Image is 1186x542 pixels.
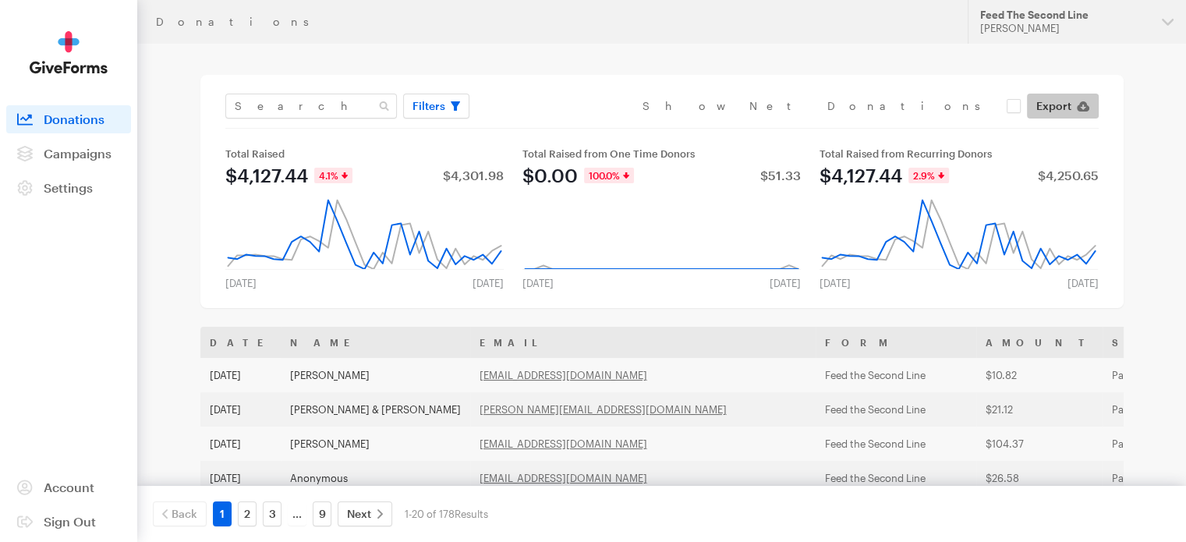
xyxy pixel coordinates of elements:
[522,147,801,160] div: Total Raised from One Time Donors
[200,392,281,427] td: [DATE]
[225,147,504,160] div: Total Raised
[584,168,634,183] div: 100.0%
[976,327,1103,358] th: Amount
[908,168,949,183] div: 2.9%
[480,437,647,450] a: [EMAIL_ADDRESS][DOMAIN_NAME]
[281,327,470,358] th: Name
[238,501,257,526] a: 2
[1027,94,1099,119] a: Export
[6,473,131,501] a: Account
[480,369,647,381] a: [EMAIL_ADDRESS][DOMAIN_NAME]
[225,94,397,119] input: Search Name & Email
[44,180,93,195] span: Settings
[1036,97,1071,115] span: Export
[281,461,470,495] td: Anonymous
[6,508,131,536] a: Sign Out
[1057,277,1107,289] div: [DATE]
[281,427,470,461] td: [PERSON_NAME]
[225,166,308,185] div: $4,127.44
[820,147,1098,160] div: Total Raised from Recurring Donors
[405,501,488,526] div: 1-20 of 178
[44,112,104,126] span: Donations
[760,277,810,289] div: [DATE]
[443,169,504,182] div: $4,301.98
[513,277,563,289] div: [DATE]
[44,514,96,529] span: Sign Out
[816,392,976,427] td: Feed the Second Line
[44,480,94,494] span: Account
[760,169,801,182] div: $51.33
[30,31,108,74] img: GiveForms
[470,327,816,358] th: Email
[281,392,470,427] td: [PERSON_NAME] & [PERSON_NAME]
[44,146,112,161] span: Campaigns
[820,166,902,185] div: $4,127.44
[200,427,281,461] td: [DATE]
[313,501,331,526] a: 9
[480,403,727,416] a: [PERSON_NAME][EMAIL_ADDRESS][DOMAIN_NAME]
[980,9,1149,22] div: Feed The Second Line
[216,277,266,289] div: [DATE]
[200,461,281,495] td: [DATE]
[6,105,131,133] a: Donations
[412,97,445,115] span: Filters
[976,461,1103,495] td: $26.58
[816,461,976,495] td: Feed the Second Line
[480,472,647,484] a: [EMAIL_ADDRESS][DOMAIN_NAME]
[403,94,469,119] button: Filters
[200,358,281,392] td: [DATE]
[976,427,1103,461] td: $104.37
[314,168,352,183] div: 4.1%
[810,277,860,289] div: [DATE]
[463,277,513,289] div: [DATE]
[6,140,131,168] a: Campaigns
[522,166,578,185] div: $0.00
[347,505,371,523] span: Next
[455,508,488,520] span: Results
[980,22,1149,35] div: [PERSON_NAME]
[976,392,1103,427] td: $21.12
[816,327,976,358] th: Form
[1037,169,1098,182] div: $4,250.65
[976,358,1103,392] td: $10.82
[338,501,392,526] a: Next
[263,501,281,526] a: 3
[200,327,281,358] th: Date
[816,358,976,392] td: Feed the Second Line
[816,427,976,461] td: Feed the Second Line
[6,174,131,202] a: Settings
[281,358,470,392] td: [PERSON_NAME]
